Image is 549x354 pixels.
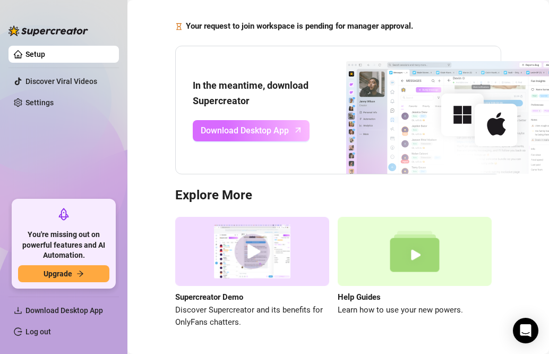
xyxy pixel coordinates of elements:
[338,217,492,286] img: help guides
[25,77,97,86] a: Discover Viral Videos
[338,292,381,302] strong: Help Guides
[25,50,45,58] a: Setup
[338,304,492,317] span: Learn how to use your new powers.
[186,21,413,31] strong: Your request to join workspace is pending for manager approval.
[338,217,492,329] a: Help GuidesLearn how to use your new powers.
[513,318,538,343] div: Open Intercom Messenger
[76,270,84,277] span: arrow-right
[175,20,183,33] span: hourglass
[8,26,88,36] img: logo-BBDzfeDw.svg
[201,124,289,137] span: Download Desktop App
[18,230,109,261] span: You're missing out on powerful features and AI Automation.
[175,292,243,302] strong: Supercreator Demo
[193,120,310,141] a: Download Desktop Apparrow-up
[14,306,22,315] span: download
[175,304,329,329] span: Discover Supercreator and its benefits for OnlyFans chatters.
[57,208,70,221] span: rocket
[25,98,54,107] a: Settings
[175,187,501,204] h3: Explore More
[175,217,329,286] img: supercreator demo
[44,269,72,278] span: Upgrade
[292,124,304,136] span: arrow-up
[25,306,103,315] span: Download Desktop App
[25,327,51,336] a: Log out
[193,80,308,106] strong: In the meantime, download Supercreator
[18,265,109,282] button: Upgradearrow-right
[175,217,329,329] a: Supercreator DemoDiscover Supercreator and its benefits for OnlyFans chatters.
